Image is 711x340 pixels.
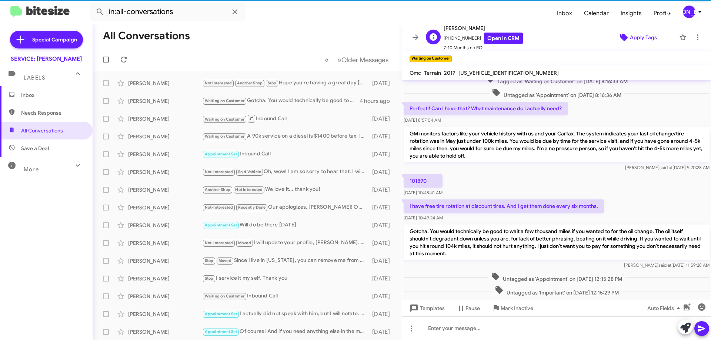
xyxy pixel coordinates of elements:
[21,91,84,99] span: Inbox
[368,115,396,122] div: [DATE]
[205,134,245,139] span: Waiting on Customer
[658,262,671,268] span: said at
[21,109,84,117] span: Needs Response
[402,302,451,315] button: Templates
[103,30,190,42] h1: All Conversations
[404,127,710,162] p: GM monitors factors like your vehicle history with us and your Carfax. The system indicates your ...
[368,80,396,87] div: [DATE]
[205,152,237,156] span: Appointment Set
[202,239,368,247] div: I will update your profile, [PERSON_NAME]. Thank you and have a great rest of your day.
[128,293,202,300] div: [PERSON_NAME]
[128,328,202,336] div: [PERSON_NAME]
[444,44,523,51] span: 7-10 Months no RO
[641,302,689,315] button: Auto Fields
[410,55,452,62] small: Waiting on Customer
[205,329,237,334] span: Appointment Set
[32,36,77,43] span: Special Campaign
[205,205,233,210] span: Not-Interested
[202,97,360,105] div: Gotcha. You would technically be good to wait a few thousand miles if you wanted to for the oil c...
[128,168,202,176] div: [PERSON_NAME]
[368,133,396,140] div: [DATE]
[625,165,710,170] span: [PERSON_NAME] [DATE] 9:20:28 AM
[202,221,368,229] div: Will do be there [DATE]
[486,302,539,315] button: Mark Inactive
[647,302,683,315] span: Auto Fields
[408,302,445,315] span: Templates
[492,286,622,296] span: Untagged as 'Important' on [DATE] 12:15:29 PM
[205,169,233,174] span: Not-Interested
[202,114,368,123] div: Inbound Call
[128,204,202,211] div: [PERSON_NAME]
[205,117,245,122] span: Waiting on Customer
[268,81,277,85] span: Stop
[368,151,396,158] div: [DATE]
[202,132,368,141] div: A 90k service on a diesel is $1400 before tax. It includes: oil change, wiper blades, cabin & eng...
[489,88,624,99] span: Untagged as 'Appointment' on [DATE] 8:16:36 AM
[341,56,388,64] span: Older Messages
[24,166,39,173] span: More
[630,31,657,44] span: Apply Tags
[404,174,443,188] p: 101890
[465,302,480,315] span: Pause
[202,310,368,318] div: I actually did not speak with him, but I will notate. Thank you, [PERSON_NAME]. Have a great rest...
[451,302,486,315] button: Pause
[202,327,368,336] div: Of course! And if you need anything else in the meantime, feel free to reach out to me on this or...
[578,3,615,24] a: Calendar
[10,31,83,48] a: Special Campaign
[128,151,202,158] div: [PERSON_NAME]
[128,310,202,318] div: [PERSON_NAME]
[325,55,329,64] span: «
[424,70,441,76] span: Terrain
[128,239,202,247] div: [PERSON_NAME]
[128,133,202,140] div: [PERSON_NAME]
[368,204,396,211] div: [DATE]
[202,150,368,158] div: Inbound Call
[237,81,263,85] span: Another Shop
[484,33,523,44] a: Open in CRM
[21,127,63,134] span: All Conversations
[488,272,625,283] span: Untagged as 'Appointment' on [DATE] 12:15:28 PM
[333,52,393,67] button: Next
[321,52,393,67] nav: Page navigation example
[368,222,396,229] div: [DATE]
[128,186,202,193] div: [PERSON_NAME]
[205,240,233,245] span: Not-Interested
[202,168,368,176] div: Oh, wow! I am so sorry to hear that. I will update our system.
[202,274,368,283] div: I service it my self. Thank you
[404,102,568,115] p: Perfect!! Can I have that? What maintenance do I actually need?
[615,3,648,24] a: Insights
[202,203,368,212] div: Our apologizes, [PERSON_NAME]! Our scheduling system glitched and unintendedly sent messages that...
[410,70,421,76] span: Gmc
[202,185,368,194] div: We love it... thank you!
[660,165,672,170] span: said at
[320,52,333,67] button: Previous
[128,115,202,122] div: [PERSON_NAME]
[218,258,231,263] span: Moved
[238,169,261,174] span: Sold Vehicle
[360,97,396,105] div: 4 hours ago
[368,328,396,336] div: [DATE]
[501,302,533,315] span: Mark Inactive
[21,145,49,152] span: Save a Deal
[11,55,82,63] div: SERVICE: [PERSON_NAME]
[205,294,245,299] span: Waiting on Customer
[404,199,604,213] p: I have free tire rotation at discount tires. And I get them done every six months.
[238,240,251,245] span: Moved
[404,117,441,123] span: [DATE] 8:57:04 AM
[205,98,245,103] span: Waiting on Customer
[444,70,455,76] span: 2017
[624,262,710,268] span: [PERSON_NAME] [DATE] 11:59:28 AM
[368,168,396,176] div: [DATE]
[128,80,202,87] div: [PERSON_NAME]
[368,239,396,247] div: [DATE]
[90,3,245,21] input: Search
[205,276,214,281] span: Stop
[205,81,232,85] span: Not Interested
[128,257,202,265] div: [PERSON_NAME]
[368,293,396,300] div: [DATE]
[458,70,559,76] span: [US_VEHICLE_IDENTIFICATION_NUMBER]
[128,97,202,105] div: [PERSON_NAME]
[648,3,677,24] a: Profile
[368,257,396,265] div: [DATE]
